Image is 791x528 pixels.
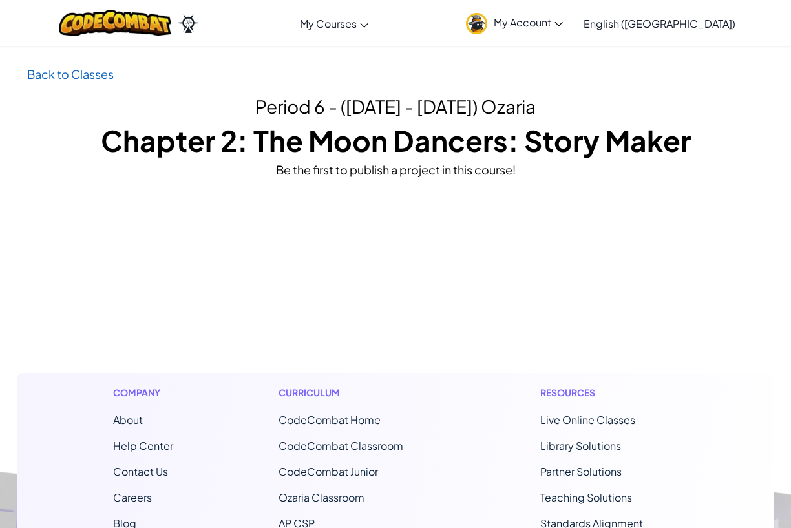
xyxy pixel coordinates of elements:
[584,17,735,30] span: English ([GEOGRAPHIC_DATA])
[293,6,375,41] a: My Courses
[540,386,678,399] h1: Resources
[466,13,487,34] img: avatar
[113,439,173,452] a: Help Center
[577,6,742,41] a: English ([GEOGRAPHIC_DATA])
[113,465,168,478] span: Contact Us
[459,3,569,43] a: My Account
[113,386,173,399] h1: Company
[540,413,635,427] a: Live Online Classes
[113,491,152,504] a: Careers
[178,14,198,33] img: Ozaria
[113,413,143,427] a: About
[279,413,381,427] span: CodeCombat Home
[300,17,357,30] span: My Courses
[279,386,435,399] h1: Curriculum
[27,120,764,160] h1: Chapter 2: The Moon Dancers: Story Maker
[27,67,114,81] a: Back to Classes
[27,93,764,120] h2: Period 6 - ([DATE] - [DATE]) Ozaria
[279,465,378,478] a: CodeCombat Junior
[279,439,403,452] a: CodeCombat Classroom
[59,10,172,36] img: CodeCombat logo
[279,491,364,504] a: Ozaria Classroom
[540,491,632,504] a: Teaching Solutions
[494,16,563,29] span: My Account
[540,439,621,452] a: Library Solutions
[540,465,622,478] a: Partner Solutions
[27,160,764,179] div: Be the first to publish a project in this course!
